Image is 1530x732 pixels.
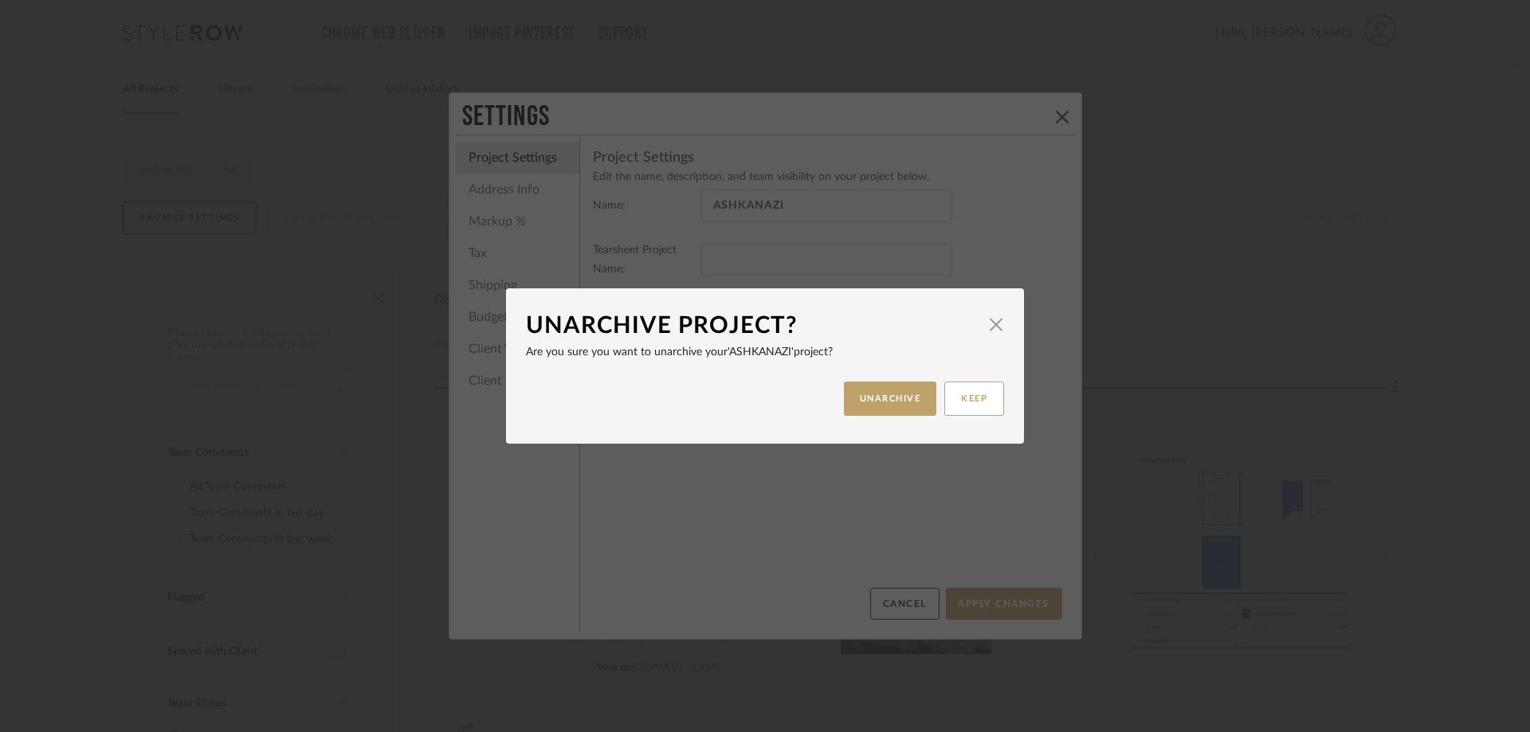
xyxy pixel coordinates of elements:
[844,382,937,416] button: UNARCHIVE
[526,343,1004,361] p: Are you sure you want to unarchive your project?
[728,346,794,358] span: 'ASHKANAZI'
[980,308,1012,340] button: Close
[526,308,980,343] div: Unarchive Project?
[526,308,1004,343] dialog-header: Unarchive Project?
[944,382,1004,416] button: KEEP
